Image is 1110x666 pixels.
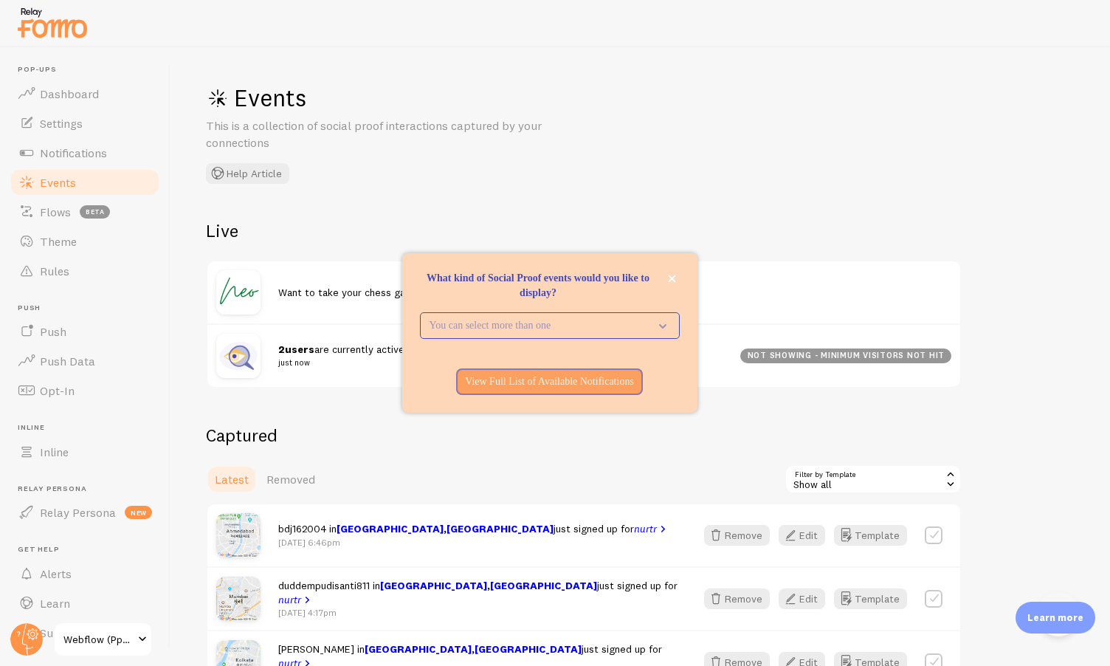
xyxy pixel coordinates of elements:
[206,163,289,184] button: Help Article
[206,83,649,113] h1: Events
[9,197,161,227] a: Flows beta
[1016,602,1095,634] div: Learn more
[15,4,89,41] img: fomo-relay-logo-orange.svg
[216,577,261,621] img: Mumbai-Maharashtra-India.png
[365,642,582,656] strong: ,
[40,596,70,611] span: Learn
[258,464,324,494] a: Removed
[278,356,723,369] small: just now
[40,145,107,160] span: Notifications
[402,253,697,413] div: What kind of Social Proof events would you like to display?
[216,513,261,557] img: Ahmedabad-Gujarat-India.png
[206,117,560,151] p: This is a collection of social proof interactions captured by your connections
[9,138,161,168] a: Notifications
[18,484,161,494] span: Relay Persona
[779,588,834,609] a: Edit
[1027,611,1083,625] p: Learn more
[80,205,110,219] span: beta
[9,168,161,197] a: Events
[779,525,834,546] a: Edit
[40,264,69,278] span: Rules
[206,424,962,447] h2: Captured
[216,334,261,378] img: inquiry.jpg
[9,109,161,138] a: Settings
[380,579,597,592] strong: ,
[278,343,314,356] strong: users
[40,324,66,339] span: Push
[278,522,669,535] span: bdj162004 in just signed up for
[9,317,161,346] a: Push
[337,522,444,535] span: [GEOGRAPHIC_DATA]
[40,354,95,368] span: Push Data
[740,349,951,363] div: not showing - minimum visitors not hit
[18,545,161,555] span: Get Help
[206,464,258,494] a: Latest
[278,593,301,606] em: nurtr
[9,227,161,256] a: Theme
[9,437,161,467] a: Inline
[206,219,962,242] h2: Live
[1036,592,1080,636] iframe: Help Scout Beacon - Open
[9,79,161,109] a: Dashboard
[9,588,161,618] a: Learn
[63,631,134,648] span: Webflow (Ppdev)
[40,205,71,219] span: Flows
[834,525,907,546] button: Template
[278,579,678,606] span: duddempudisanti811 in just signed up for
[278,343,285,356] span: 2
[475,642,582,656] span: [GEOGRAPHIC_DATA]
[490,579,597,592] span: [GEOGRAPHIC_DATA]
[704,588,770,609] button: Remove
[125,506,152,519] span: new
[40,234,77,249] span: Theme
[779,525,825,546] button: Edit
[779,588,825,609] button: Edit
[40,383,75,398] span: Opt-In
[215,472,249,487] span: Latest
[9,498,161,527] a: Relay Persona new
[278,536,669,549] p: [DATE] 6:46pm
[266,472,315,487] span: Removed
[834,588,907,609] button: Template
[456,368,643,395] button: View Full List of Available Notifications
[365,642,472,656] span: [GEOGRAPHIC_DATA]
[53,622,153,657] a: Webflow (Ppdev)
[40,86,99,101] span: Dashboard
[278,286,667,299] span: Want to take your chess game to the next level? Take nurtr membership [DATE]!
[704,525,770,546] button: Remove
[380,579,487,592] span: [GEOGRAPHIC_DATA]
[465,374,634,389] p: View Full List of Available Notifications
[40,444,69,459] span: Inline
[9,618,161,648] a: Support
[40,566,72,581] span: Alerts
[216,270,261,315] img: 63e4f0230de40782485c5851_Neo%20(40%20%C3%97%2040%20px)%20(100%20%C3%97%20100%20px).webp
[40,505,116,520] span: Relay Persona
[278,343,723,370] span: are currently active on our website
[18,423,161,433] span: Inline
[18,303,161,313] span: Push
[9,346,161,376] a: Push Data
[9,376,161,405] a: Opt-In
[18,65,161,75] span: Pop-ups
[9,559,161,588] a: Alerts
[337,522,554,535] strong: ,
[40,175,76,190] span: Events
[430,318,649,333] p: You can select more than one
[40,116,83,131] span: Settings
[420,312,680,339] button: You can select more than one
[664,271,680,286] button: close,
[420,271,680,301] p: What kind of Social Proof events would you like to display?
[447,522,554,535] span: [GEOGRAPHIC_DATA]
[9,256,161,286] a: Rules
[278,606,678,619] p: [DATE] 4:17pm
[785,464,962,494] div: Show all
[634,522,657,535] em: nurtr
